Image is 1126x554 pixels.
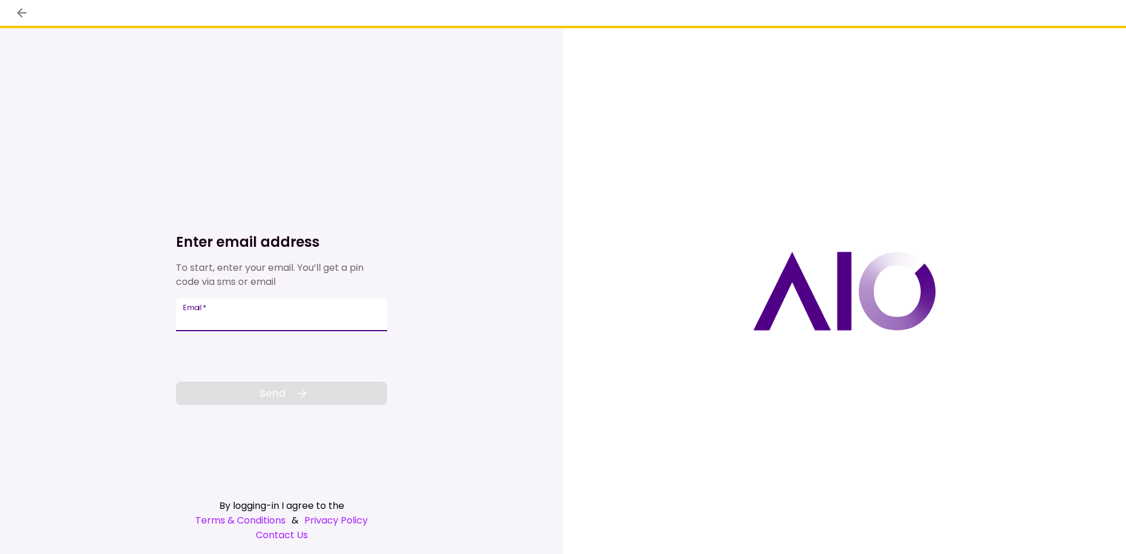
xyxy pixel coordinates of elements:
[259,385,286,401] span: Send
[176,528,387,542] a: Contact Us
[176,498,387,513] div: By logging-in I agree to the
[183,303,206,312] label: Email
[304,513,368,528] a: Privacy Policy
[195,513,286,528] a: Terms & Conditions
[176,233,387,251] h1: Enter email address
[12,3,32,23] button: back
[176,513,387,528] div: &
[176,382,387,405] button: Send
[176,261,387,289] div: To start, enter your email. You’ll get a pin code via sms or email
[753,251,936,331] img: AIO logo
